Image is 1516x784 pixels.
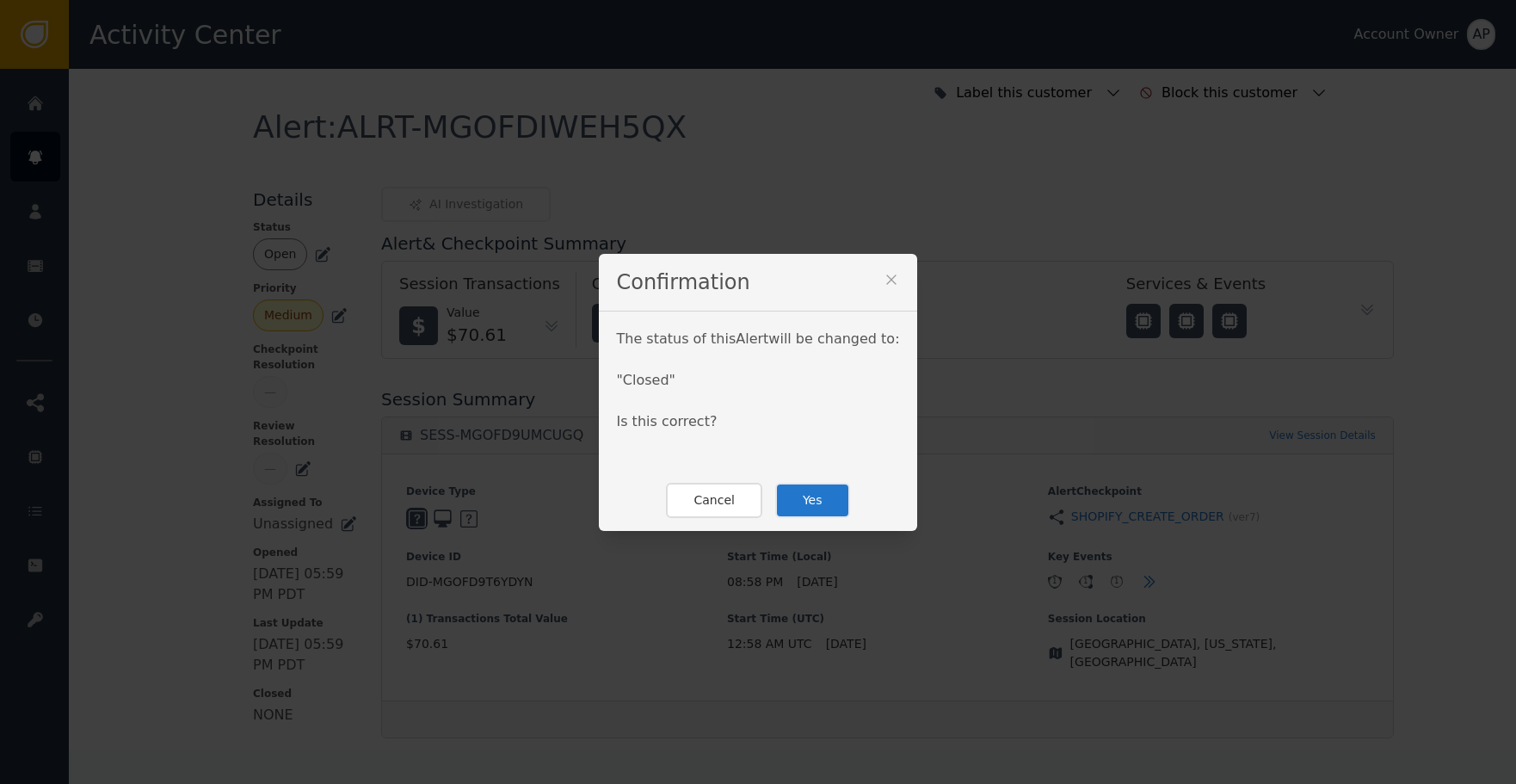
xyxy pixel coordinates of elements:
[616,372,675,388] span: " Closed "
[775,483,850,518] button: Yes
[616,413,717,429] span: Is this correct?
[666,483,761,518] button: Cancel
[599,254,916,312] div: Confirmation
[616,330,899,347] span: The status of this Alert will be changed to:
